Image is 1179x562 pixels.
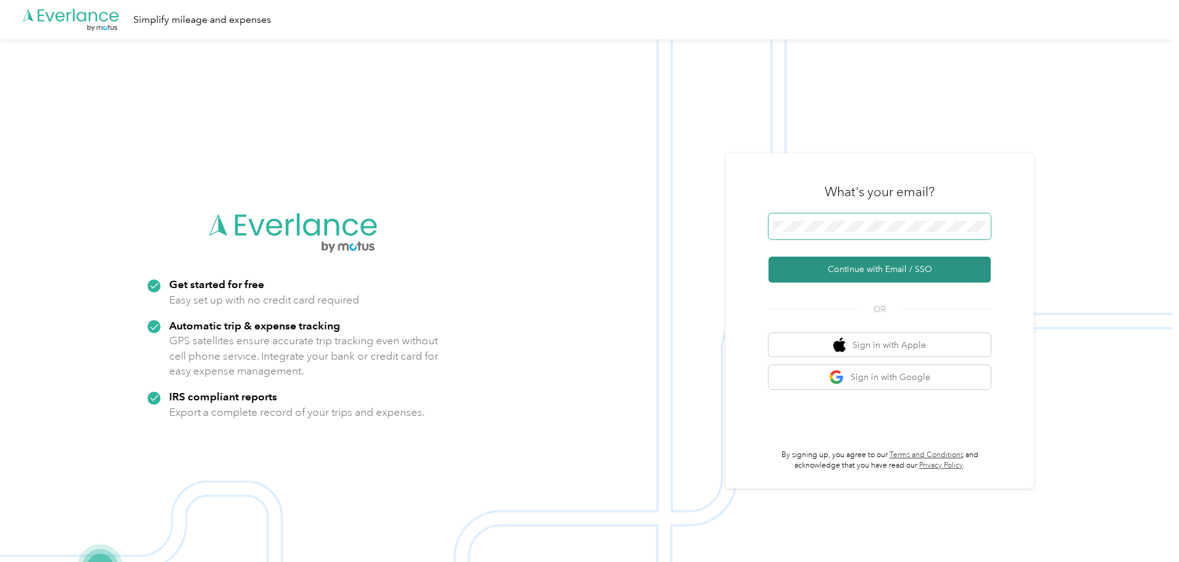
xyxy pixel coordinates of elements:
[829,370,844,385] img: google logo
[769,365,991,389] button: google logoSign in with Google
[169,405,425,420] p: Export a complete record of your trips and expenses.
[919,461,963,470] a: Privacy Policy
[769,450,991,471] p: By signing up, you agree to our and acknowledge that you have read our .
[825,183,935,200] h3: What's your email?
[169,292,359,308] p: Easy set up with no credit card required
[858,303,901,316] span: OR
[169,278,264,291] strong: Get started for free
[833,337,846,353] img: apple logo
[889,450,964,460] a: Terms and Conditions
[769,257,991,283] button: Continue with Email / SSO
[769,333,991,357] button: apple logoSign in with Apple
[169,333,439,379] p: GPS satellites ensure accurate trip tracking even without cell phone service. Integrate your bank...
[169,390,277,403] strong: IRS compliant reports
[133,12,271,28] div: Simplify mileage and expenses
[169,319,340,332] strong: Automatic trip & expense tracking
